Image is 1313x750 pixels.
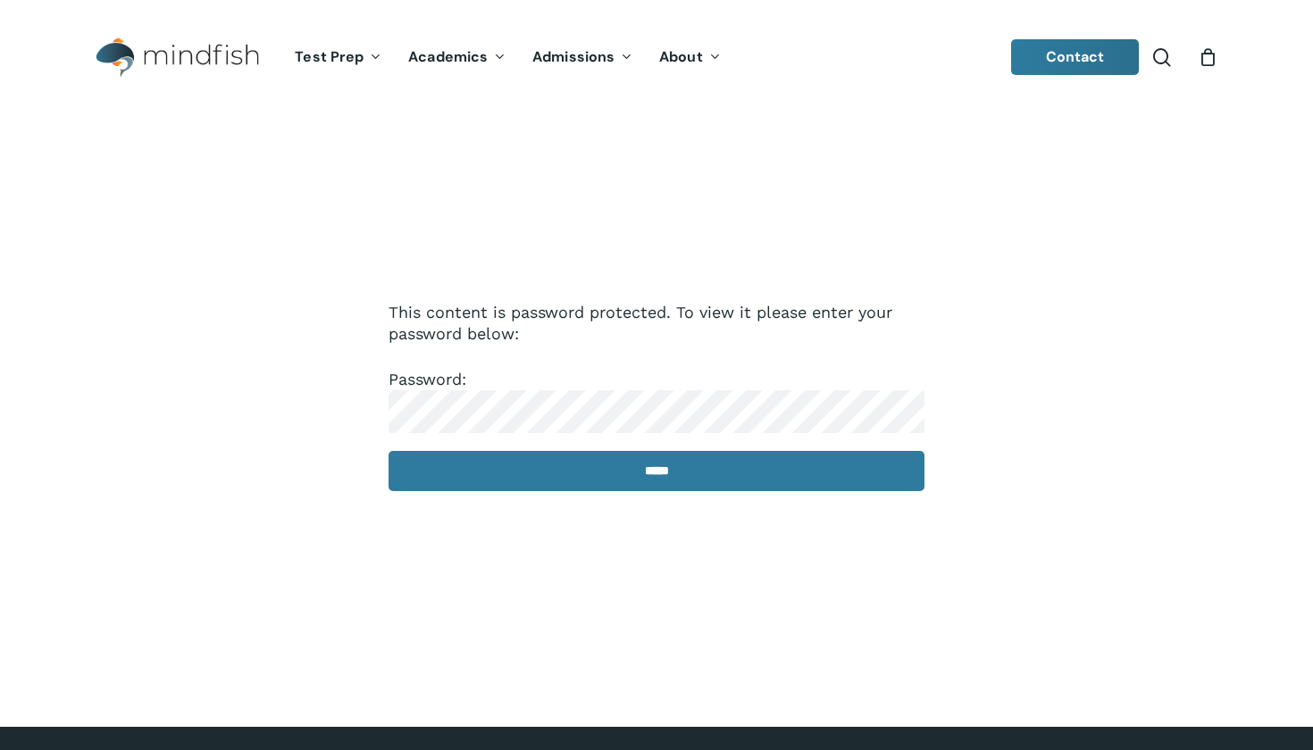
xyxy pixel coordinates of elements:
[71,24,1242,91] header: Main Menu
[295,47,364,66] span: Test Prep
[646,50,734,65] a: About
[1046,47,1105,66] span: Contact
[389,370,924,420] label: Password:
[659,47,703,66] span: About
[281,24,733,91] nav: Main Menu
[532,47,615,66] span: Admissions
[1011,39,1140,75] a: Contact
[281,50,395,65] a: Test Prep
[389,390,924,433] input: Password:
[395,50,519,65] a: Academics
[408,47,488,66] span: Academics
[519,50,646,65] a: Admissions
[389,302,924,369] p: This content is password protected. To view it please enter your password below:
